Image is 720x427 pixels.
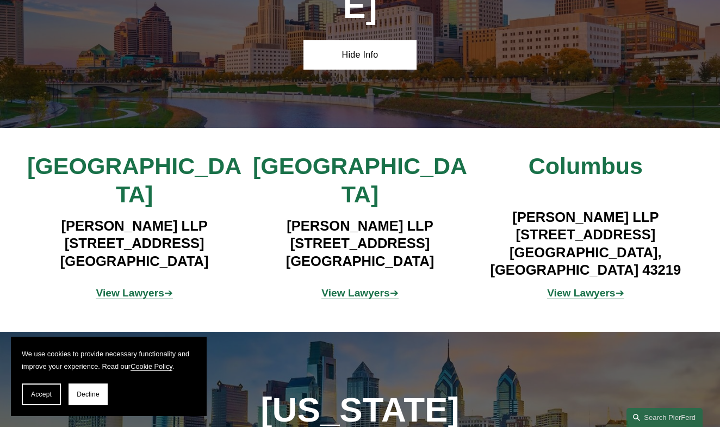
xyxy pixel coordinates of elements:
span: Columbus [529,153,643,179]
span: [GEOGRAPHIC_DATA] [27,153,241,207]
span: ➔ [96,287,172,299]
a: Search this site [626,408,703,427]
h4: [PERSON_NAME] LLP [STREET_ADDRESS] [GEOGRAPHIC_DATA] [247,217,473,270]
section: Cookie banner [11,337,207,416]
a: View Lawyers➔ [547,287,624,299]
a: View Lawyers➔ [321,287,398,299]
a: Cookie Policy [131,362,172,370]
h4: [PERSON_NAME] LLP [STREET_ADDRESS] [GEOGRAPHIC_DATA], [GEOGRAPHIC_DATA] 43219 [473,208,698,279]
h4: [PERSON_NAME] LLP [STREET_ADDRESS] [GEOGRAPHIC_DATA] [22,217,247,270]
a: Hide Info [303,40,416,70]
span: Decline [77,391,100,398]
strong: View Lawyers [547,287,615,299]
button: Accept [22,383,61,405]
p: We use cookies to provide necessary functionality and improve your experience. Read our . [22,348,196,373]
span: Accept [31,391,52,398]
span: [GEOGRAPHIC_DATA] [253,153,467,207]
strong: View Lawyers [96,287,164,299]
strong: View Lawyers [321,287,389,299]
span: ➔ [547,287,624,299]
span: ➔ [321,287,398,299]
a: View Lawyers➔ [96,287,172,299]
button: Decline [69,383,108,405]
